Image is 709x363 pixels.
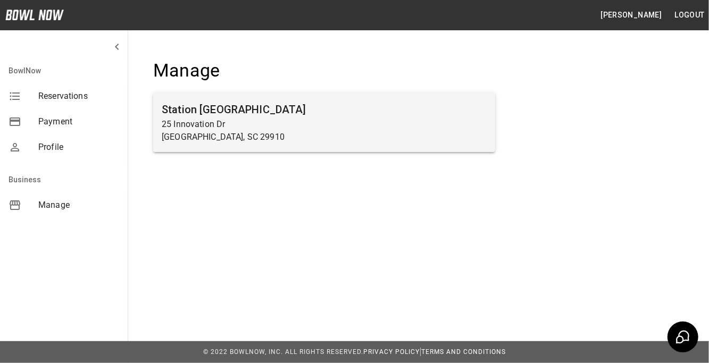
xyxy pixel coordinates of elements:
img: logo [5,10,64,20]
button: Logout [671,5,709,25]
h6: Station [GEOGRAPHIC_DATA] [162,101,487,118]
h4: Manage [153,60,495,82]
span: © 2022 BowlNow, Inc. All Rights Reserved. [203,348,363,356]
span: Reservations [38,90,119,103]
p: 25 Innovation Dr [162,118,487,131]
a: Terms and Conditions [421,348,506,356]
p: [GEOGRAPHIC_DATA], SC 29910 [162,131,487,143]
button: [PERSON_NAME] [596,5,666,25]
span: Profile [38,141,119,154]
span: Manage [38,199,119,212]
a: Privacy Policy [363,348,420,356]
span: Payment [38,115,119,128]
